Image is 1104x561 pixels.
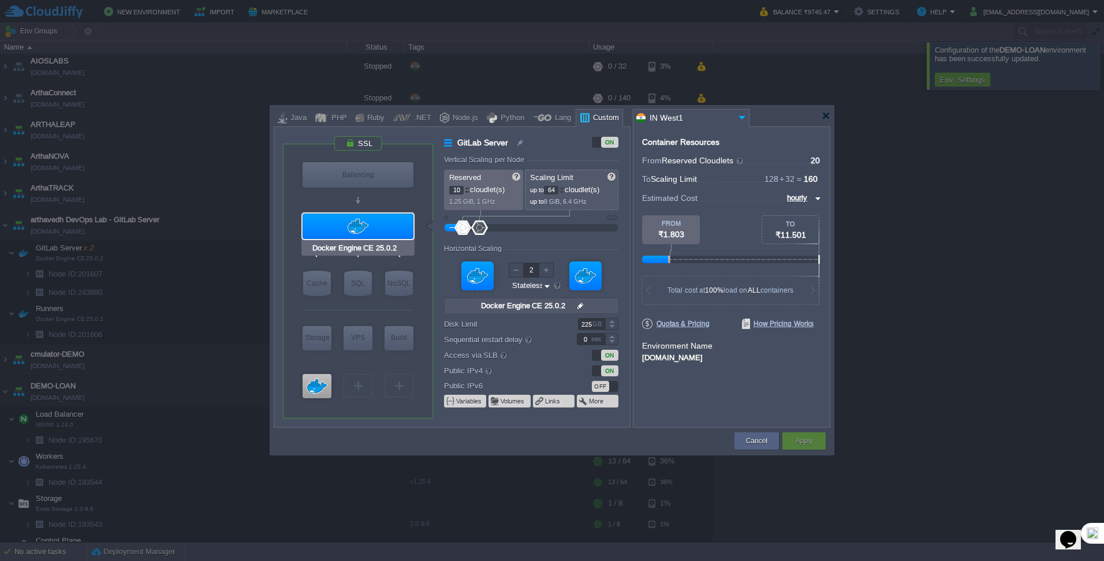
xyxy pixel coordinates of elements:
button: Variables [456,397,483,406]
div: ON [601,365,618,376]
span: up to [530,198,544,205]
div: Vertical Scaling per Node [444,156,527,164]
div: GitLab Server [303,214,413,239]
span: 8 GiB, 6.4 GHz [544,198,587,205]
span: Scaling Limit [651,174,697,184]
div: .NET [411,110,431,127]
div: sec [591,334,604,345]
div: Python [497,110,524,127]
div: NoSQL [385,271,413,296]
div: OFF [592,381,609,392]
div: ON [601,137,618,148]
div: Runners [303,374,331,398]
p: cloudlet(s) [449,182,519,195]
div: Java [287,110,307,127]
span: Estimated Cost [642,192,698,204]
div: Storage [303,326,331,349]
span: = [795,174,804,184]
span: ₹11.501 [775,230,806,240]
div: NoSQL Databases [385,271,413,296]
span: Quotas & Pricing [642,319,710,329]
div: Node.js [449,110,478,127]
label: Public IPv4 [444,364,561,377]
span: 20 [811,156,820,165]
div: FROM [642,220,700,227]
span: + [778,174,785,184]
span: up to [530,186,544,193]
span: From [642,156,662,165]
span: 1.25 GiB, 1 GHz [449,198,495,205]
div: TO [762,220,819,227]
div: Ruby [364,110,385,127]
div: Container Resources [642,138,719,147]
div: Lang [551,110,571,127]
div: GB [592,319,604,330]
div: SQL [344,271,372,296]
div: Elastic VPS [344,326,372,350]
label: Disk Limit [444,318,561,330]
span: 32 [778,174,795,184]
div: Custom [590,110,619,127]
div: Create New Layer [385,374,413,397]
iframe: chat widget [1055,515,1092,549]
label: Access via SLB [444,349,561,361]
div: [DOMAIN_NAME] [642,351,821,362]
button: More [589,397,605,406]
div: Cache [303,271,331,296]
div: PHP [328,110,347,127]
button: Volumes [501,397,525,406]
div: 512 [607,214,617,221]
label: Sequential restart delay [444,333,561,346]
span: How Pricing Works [742,319,814,329]
div: Build [385,326,413,349]
div: 0 [445,214,448,221]
span: 128 [764,174,778,184]
button: Cancel [746,435,767,447]
label: Environment Name [642,341,713,350]
button: Apply [795,435,812,447]
button: Links [545,397,561,406]
span: Scaling Limit [530,173,573,182]
span: Reserved Cloudlets [662,156,744,165]
div: Load Balancer [303,162,413,188]
p: cloudlet(s) [530,182,614,195]
div: Horizontal Scaling [444,245,505,253]
div: VPS [344,326,372,349]
div: Balancing [303,162,413,188]
div: Storage Containers [303,326,331,350]
span: ₹1.803 [658,230,684,239]
div: Create New Layer [344,374,372,397]
div: SQL Databases [344,271,372,296]
span: 160 [804,174,818,184]
label: Public IPv6 [444,380,561,392]
div: ON [601,350,618,361]
span: To [642,174,651,184]
div: Build Node [385,326,413,350]
span: Reserved [449,173,481,182]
